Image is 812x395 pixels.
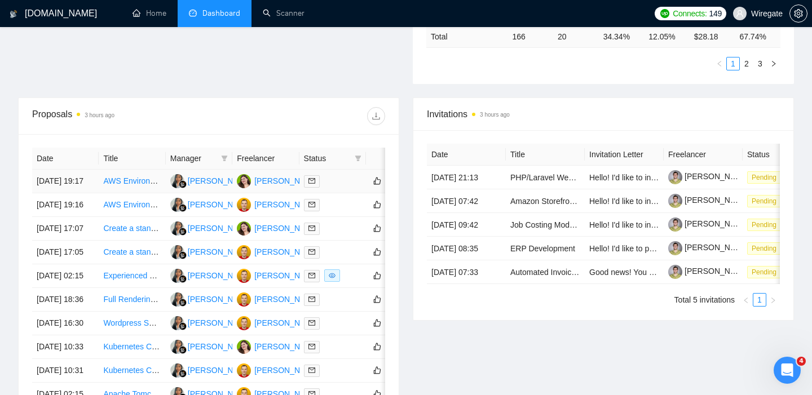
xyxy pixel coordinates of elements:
th: Freelancer [664,144,743,166]
span: mail [308,177,315,184]
span: Pending [747,242,781,255]
td: [DATE] 10:31 [32,359,99,383]
button: right [766,293,780,307]
span: Pending [747,171,781,184]
div: [PERSON_NAME] [188,317,253,329]
a: GA[PERSON_NAME] [170,270,253,279]
li: Next Page [766,293,780,307]
button: like [370,174,384,188]
span: like [373,342,381,351]
td: [DATE] 07:42 [427,189,506,213]
td: Total [426,25,507,47]
a: [PERSON_NAME] [668,243,749,252]
a: [PERSON_NAME] [668,267,749,276]
img: MS [237,245,251,259]
a: setting [789,9,807,18]
img: gigradar-bm.png [179,180,187,188]
img: upwork-logo.png [660,9,669,18]
th: Invitation Letter [585,144,664,166]
td: PHP/Laravel Web App with Stripe Trial + GPSWOX Integration (Update Existing Tele2 Script) [506,166,585,189]
span: right [770,60,777,67]
td: Job Costing Module Development for Finale Inventory Software [506,213,585,237]
td: Create a standardized deployment module for Saleor [99,241,165,264]
span: like [373,295,381,304]
img: GA [170,292,184,307]
a: Pending [747,172,785,181]
img: GA [170,198,184,212]
div: [PERSON_NAME] [188,175,253,187]
span: setting [790,9,807,18]
a: searchScanner [263,8,304,18]
td: [DATE] 19:17 [32,170,99,193]
img: gigradar-bm.png [179,251,187,259]
span: filter [355,155,361,162]
img: MS [237,363,251,378]
div: [PERSON_NAME] [254,340,319,353]
th: Title [506,144,585,166]
a: 2 [740,57,753,70]
td: [DATE] 18:36 [32,288,99,312]
a: GA[PERSON_NAME] [170,294,253,303]
span: filter [221,155,228,162]
a: MS[PERSON_NAME] [237,365,319,374]
span: left [743,297,749,304]
a: AWS Environment Maintenance Specialist Needed [103,176,281,185]
a: MS[PERSON_NAME] [237,199,319,208]
img: GA [170,269,184,283]
span: eye [329,272,336,279]
span: mail [308,343,315,350]
td: [DATE] 19:16 [32,193,99,217]
span: Connects: [673,7,707,20]
button: like [370,340,384,353]
img: MS [237,316,251,330]
button: setting [789,5,807,23]
a: GA[PERSON_NAME] [170,176,253,185]
td: $ 28.18 [690,25,735,47]
a: Create a standardized deployment module for Saleor [103,247,288,256]
td: [DATE] 09:42 [427,213,506,237]
a: MS[PERSON_NAME] [237,318,319,327]
a: MS[PERSON_NAME] [237,223,319,232]
a: homeHome [133,8,166,18]
img: GA [170,174,184,188]
img: gigradar-bm.png [179,322,187,330]
span: left [716,60,723,67]
td: 20 [553,25,599,47]
li: Total 5 invitations [674,293,735,307]
time: 3 hours ago [480,112,510,118]
div: [PERSON_NAME] [254,198,319,211]
div: [PERSON_NAME] [188,269,253,282]
span: mail [308,296,315,303]
li: Previous Page [713,57,726,70]
a: Pending [747,196,785,205]
button: left [713,57,726,70]
div: [PERSON_NAME] [254,175,319,187]
a: Kubernetes Configuration & SSO Specialist Needed [103,342,285,351]
div: [PERSON_NAME] [188,198,253,211]
li: 3 [753,57,767,70]
a: Pending [747,243,785,252]
span: Manager [170,152,217,165]
a: MS[PERSON_NAME] [237,341,319,350]
td: [DATE] 17:07 [32,217,99,241]
span: like [373,247,381,256]
a: Full Rendering of Kitchen and Lounge [103,295,236,304]
th: Date [32,148,99,170]
span: mail [308,248,315,255]
a: 1 [753,294,766,306]
div: [PERSON_NAME] [188,246,253,258]
span: Invitations [427,107,780,121]
span: Pending [747,219,781,231]
img: gigradar-bm.png [179,346,187,354]
a: 3 [754,57,766,70]
a: MS[PERSON_NAME] [237,294,319,303]
td: AWS Environment Maintenance Specialist Needed [99,170,165,193]
span: like [373,200,381,209]
td: 166 [507,25,553,47]
td: Kubernetes Configuration & SSO Specialist Needed [99,335,165,359]
td: [DATE] 10:33 [32,335,99,359]
img: MS [237,292,251,307]
span: mail [308,225,315,232]
td: 67.74 % [735,25,780,47]
button: like [370,316,384,330]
